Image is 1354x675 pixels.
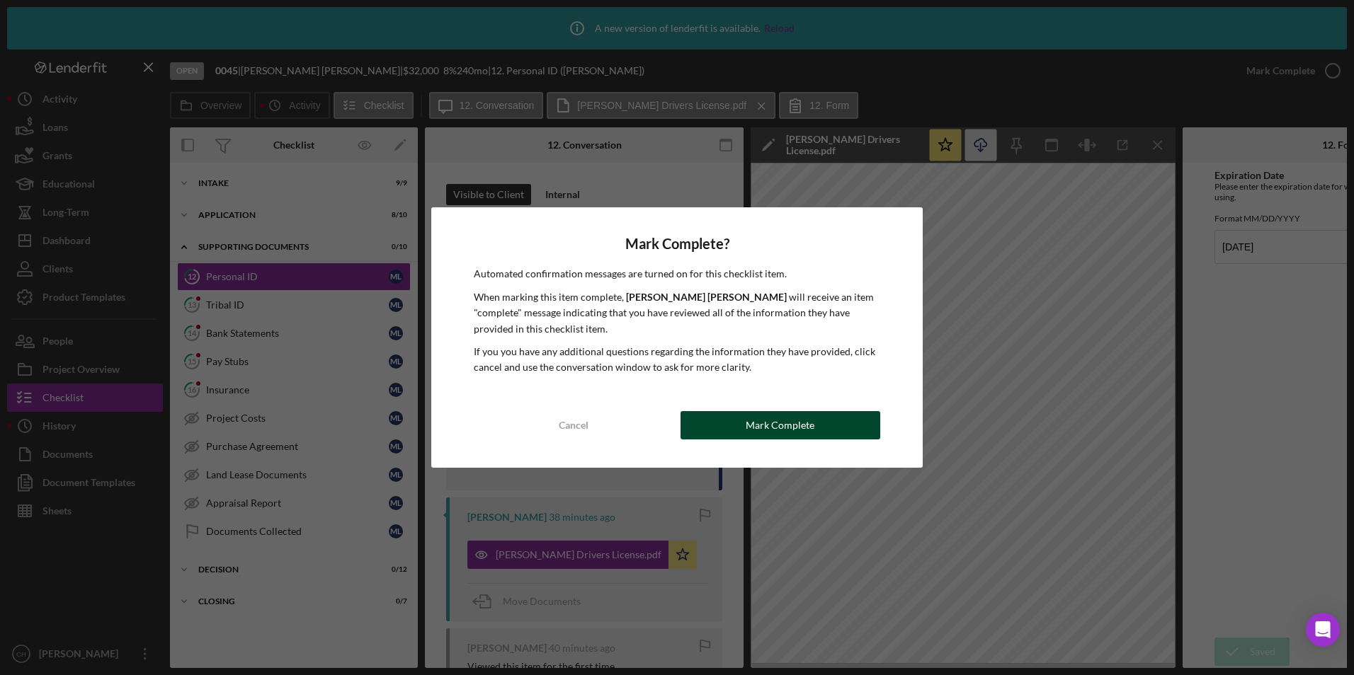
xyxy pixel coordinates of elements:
[474,236,880,252] h4: Mark Complete?
[474,411,673,439] button: Cancel
[474,266,880,282] p: Automated confirmation messages are turned on for this checklist item.
[474,289,880,337] p: When marking this item complete, will receive an item "complete" message indicating that you have...
[559,411,588,439] div: Cancel
[746,411,814,439] div: Mark Complete
[1306,613,1340,647] div: Open Intercom Messenger
[474,344,880,376] p: If you you have any additional questions regarding the information they have provided, click canc...
[681,411,880,439] button: Mark Complete
[626,291,787,303] b: [PERSON_NAME] [PERSON_NAME]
